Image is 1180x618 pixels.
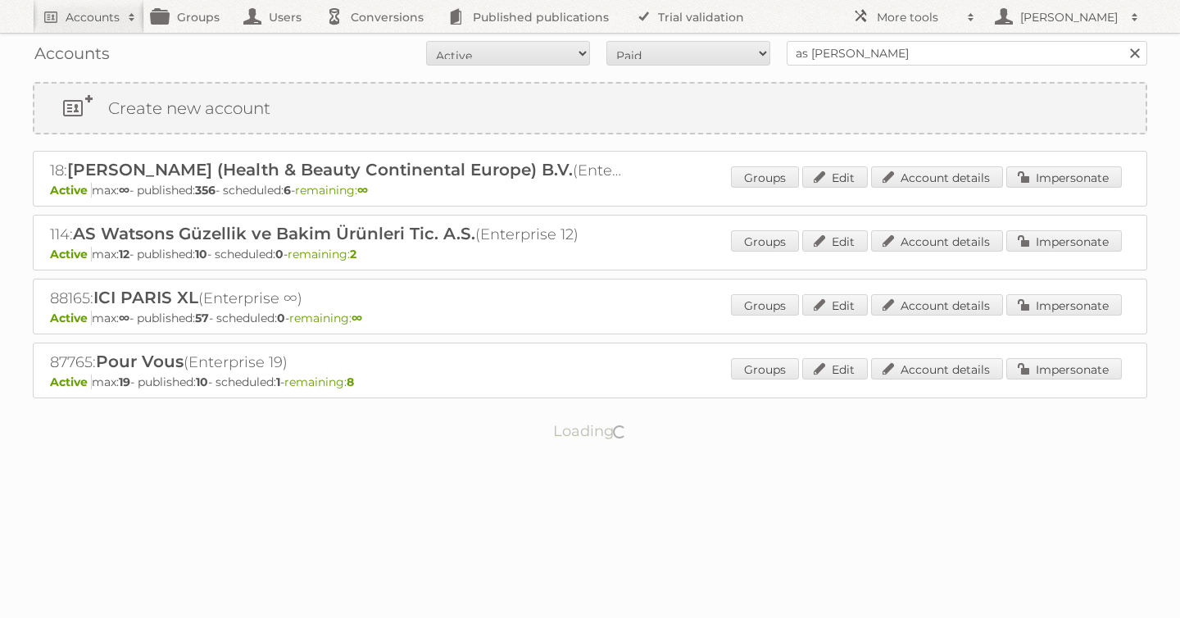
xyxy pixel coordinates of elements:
[119,311,129,325] strong: ∞
[67,160,573,179] span: [PERSON_NAME] (Health & Beauty Continental Europe) B.V.
[1006,294,1122,316] a: Impersonate
[50,183,1130,198] p: max: - published: - scheduled: -
[50,375,92,389] span: Active
[93,288,198,307] span: ICI PARIS XL
[289,311,362,325] span: remaining:
[50,224,624,245] h2: 114: (Enterprise 12)
[195,247,207,261] strong: 10
[871,166,1003,188] a: Account details
[871,294,1003,316] a: Account details
[1006,358,1122,379] a: Impersonate
[284,375,354,389] span: remaining:
[802,358,868,379] a: Edit
[196,375,208,389] strong: 10
[276,375,280,389] strong: 1
[66,9,120,25] h2: Accounts
[731,294,799,316] a: Groups
[50,288,624,309] h2: 88165: (Enterprise ∞)
[50,375,1130,389] p: max: - published: - scheduled: -
[96,352,184,371] span: Pour Vous
[802,230,868,252] a: Edit
[195,311,209,325] strong: 57
[50,352,624,373] h2: 87765: (Enterprise 19)
[871,358,1003,379] a: Account details
[295,183,368,198] span: remaining:
[731,166,799,188] a: Groups
[275,247,284,261] strong: 0
[34,84,1146,133] a: Create new account
[350,247,356,261] strong: 2
[288,247,356,261] span: remaining:
[877,9,959,25] h2: More tools
[1006,166,1122,188] a: Impersonate
[871,230,1003,252] a: Account details
[731,358,799,379] a: Groups
[73,224,475,243] span: AS Watsons Güzellik ve Bakim Ürünleri Tic. A.S.
[50,311,1130,325] p: max: - published: - scheduled: -
[352,311,362,325] strong: ∞
[1006,230,1122,252] a: Impersonate
[1016,9,1123,25] h2: [PERSON_NAME]
[501,415,679,448] p: Loading
[50,160,624,181] h2: 18: (Enterprise ∞)
[802,166,868,188] a: Edit
[195,183,216,198] strong: 356
[284,183,291,198] strong: 6
[119,247,129,261] strong: 12
[50,311,92,325] span: Active
[347,375,354,389] strong: 8
[731,230,799,252] a: Groups
[50,183,92,198] span: Active
[277,311,285,325] strong: 0
[50,247,1130,261] p: max: - published: - scheduled: -
[357,183,368,198] strong: ∞
[50,247,92,261] span: Active
[802,294,868,316] a: Edit
[119,375,130,389] strong: 19
[119,183,129,198] strong: ∞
